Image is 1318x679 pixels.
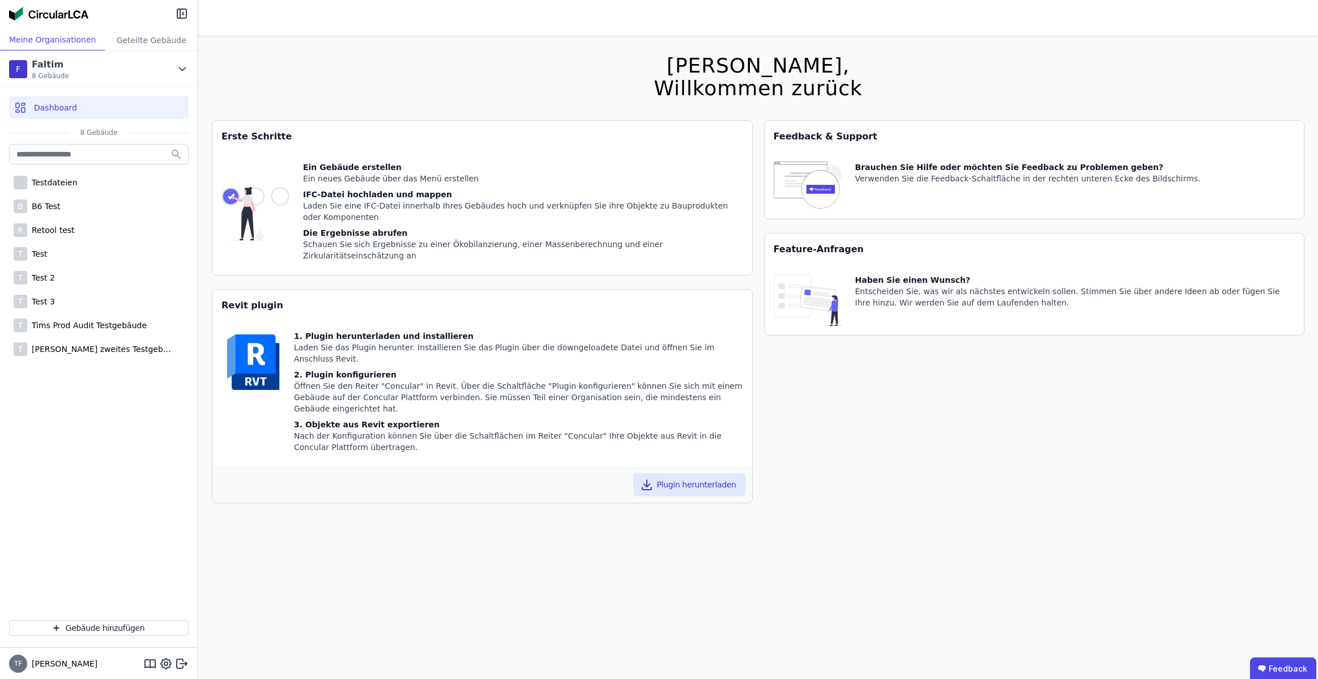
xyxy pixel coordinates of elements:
div: Tims Prod Audit Testgebäude [27,320,147,331]
button: Gebäude hinzufügen [9,620,189,636]
div: IFC-Datei hochladen und mappen [303,189,743,200]
div: T [14,319,27,332]
div: Haben Sie einen Wunsch? [855,274,1295,286]
span: Dashboard [34,102,77,113]
div: F [9,60,27,78]
div: [PERSON_NAME], [654,54,862,77]
div: B6 Test [27,201,61,212]
button: Plugin herunterladen [633,473,745,496]
div: B [14,200,27,213]
div: Test 2 [27,272,55,283]
div: Revit plugin [212,290,752,321]
div: Test [27,248,48,260]
div: Test 3 [27,296,55,307]
span: 8 Gebäude [32,71,69,80]
div: 2. Plugin konfigurieren [294,369,743,380]
div: Retool test [27,224,75,236]
div: Erste Schritte [212,121,752,152]
div: T [14,342,27,356]
div: 1. Plugin herunterladen und installieren [294,330,743,342]
div: Laden Sie das Plugin herunter. Installieren Sie das Plugin über die downgeloadete Datei und öffne... [294,342,743,364]
div: R [14,223,27,237]
div: Ein neues Gebäude über das Menü erstellen [303,173,743,184]
div: 3. Objekte aus Revit exportieren [294,419,743,430]
div: Feedback & Support [765,121,1304,152]
div: T [14,271,27,285]
div: Schauen Sie sich Ergebnisse zu einer Ökobilanzierung, einer Massenberechnung und einer Zirkularit... [303,239,743,261]
div: Feature-Anfragen [765,234,1304,265]
img: Concular [9,7,88,20]
span: [PERSON_NAME] [27,658,97,669]
div: Faltim [32,58,69,71]
div: Entscheiden Sie, was wir als nächstes entwickeln sollen. Stimmen Sie über andere Ideen ab oder fü... [855,286,1295,308]
div: Willkommen zurück [654,77,862,100]
div: Laden Sie eine IFC-Datei innerhalb Ihres Gebäudes hoch und verknüpfen Sie ihre Objekte zu Bauprod... [303,200,743,223]
img: revit-YwGVQcbs.svg [221,330,285,394]
img: getting_started_tile-DrF_GRSv.svg [221,162,289,266]
span: 8 Gebäude [69,128,129,137]
div: T [14,247,27,261]
div: T [14,295,27,308]
div: Nach der Konfiguration können Sie über die Schaltflächen im Reiter "Concular" Ihre Objekte aus Re... [294,430,743,453]
div: Testdateien [27,177,78,188]
img: feedback-icon-HCTs5lye.svg [774,162,842,210]
div: [PERSON_NAME] zweites Testgebäude [27,343,174,355]
div: Die Ergebnisse abrufen [303,227,743,239]
div: Geteilte Gebäude [105,29,198,50]
div: Verwenden Sie die Feedback-Schaltfläche in der rechten unteren Ecke des Bildschirms. [855,173,1201,184]
img: feature_request_tile-UiXE1qGU.svg [774,274,842,326]
span: TF [14,660,22,667]
div: Öffnen Sie den Reiter "Concular" in Revit. Über die Schaltfläche "Plugin konfigurieren" können Si... [294,380,743,414]
div: Brauchen Sie Hilfe oder möchten Sie Feedback zu Problemen geben? [855,162,1201,173]
div: Ein Gebäude erstellen [303,162,743,173]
